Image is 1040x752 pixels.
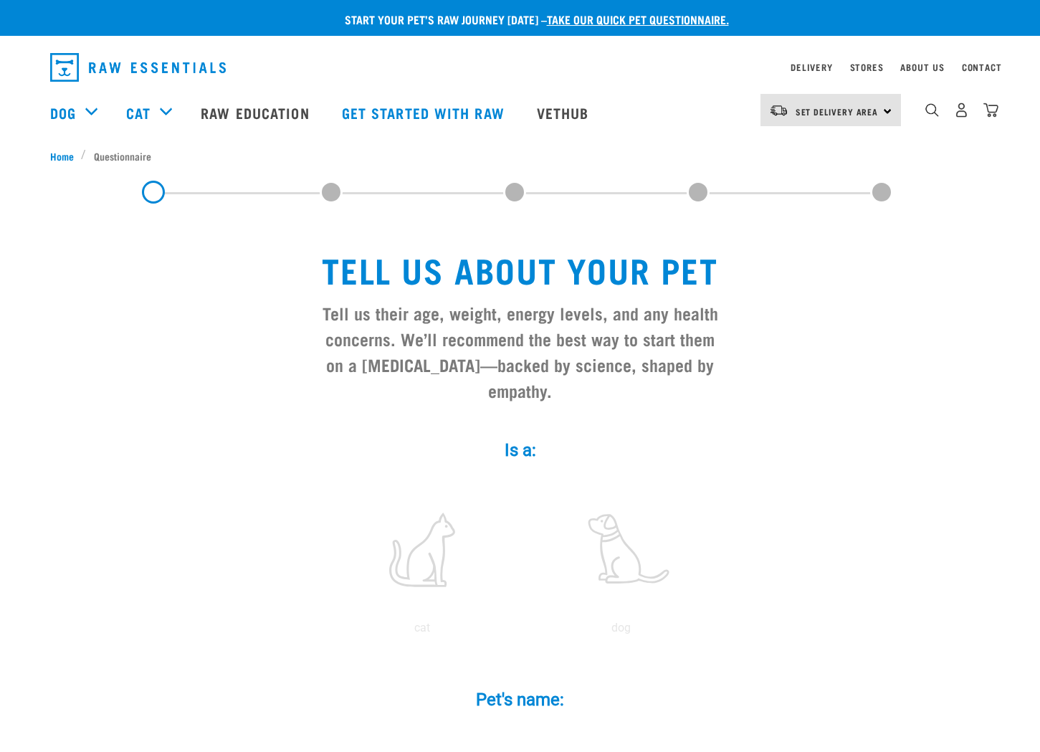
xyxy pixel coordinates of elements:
h3: Tell us their age, weight, energy levels, and any health concerns. We’ll recommend the best way t... [317,300,724,403]
img: van-moving.png [769,104,788,117]
h1: Tell us about your pet [317,249,724,288]
a: Raw Education [186,84,327,141]
span: Home [50,148,74,163]
nav: breadcrumbs [50,148,991,163]
nav: dropdown navigation [39,47,1002,87]
label: Is a: [305,437,735,463]
a: Dog [50,102,76,123]
img: user.png [954,103,969,118]
a: Stores [850,65,884,70]
img: home-icon@2x.png [983,103,998,118]
p: cat [325,619,519,637]
a: take our quick pet questionnaire. [547,16,729,22]
p: dog [525,619,718,637]
img: home-icon-1@2x.png [925,103,939,117]
a: About Us [900,65,944,70]
a: Vethub [523,84,607,141]
span: Set Delivery Area [796,109,879,114]
a: Delivery [791,65,832,70]
a: Home [50,148,82,163]
a: Cat [126,102,151,123]
label: Pet's name: [305,687,735,713]
a: Contact [962,65,1002,70]
img: Raw Essentials Logo [50,53,226,82]
a: Get started with Raw [328,84,523,141]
